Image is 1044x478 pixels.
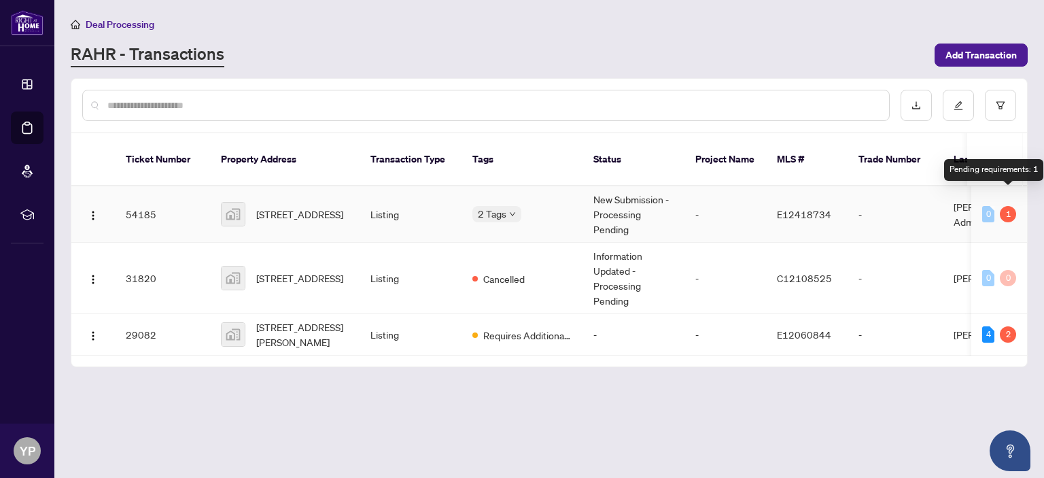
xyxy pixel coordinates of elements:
td: 54185 [115,186,210,243]
th: Tags [462,133,582,186]
span: Requires Additional Docs [483,328,572,343]
div: 1 [1000,206,1016,222]
td: - [848,243,943,314]
span: YP [20,441,35,460]
span: home [71,20,80,29]
td: 31820 [115,243,210,314]
td: - [848,186,943,243]
button: Add Transaction [935,44,1028,67]
th: Trade Number [848,133,943,186]
td: Listing [360,314,462,356]
button: Logo [82,203,104,225]
span: E12060844 [777,328,831,341]
td: - [684,314,766,356]
td: - [582,314,684,356]
div: Pending requirements: 1 [944,159,1043,181]
span: Add Transaction [945,44,1017,66]
button: Logo [82,324,104,345]
span: filter [996,101,1005,110]
button: filter [985,90,1016,121]
div: 0 [982,270,994,286]
button: edit [943,90,974,121]
span: download [911,101,921,110]
img: Logo [88,210,99,221]
span: down [509,211,516,218]
span: Deal Processing [86,18,154,31]
th: MLS # [766,133,848,186]
span: C12108525 [777,272,832,284]
div: 2 [1000,326,1016,343]
th: Ticket Number [115,133,210,186]
img: Logo [88,330,99,341]
span: 2 Tags [478,206,506,222]
td: Information Updated - Processing Pending [582,243,684,314]
td: Listing [360,186,462,243]
span: E12418734 [777,208,831,220]
span: [STREET_ADDRESS] [256,271,343,286]
img: thumbnail-img [222,203,245,226]
td: 29082 [115,314,210,356]
div: 0 [982,206,994,222]
img: thumbnail-img [222,267,245,290]
td: - [848,314,943,356]
span: Cancelled [483,271,525,286]
th: Project Name [684,133,766,186]
div: 4 [982,326,994,343]
th: Status [582,133,684,186]
button: Open asap [990,430,1030,471]
img: logo [11,10,43,35]
button: Logo [82,267,104,289]
th: Property Address [210,133,360,186]
a: RAHR - Transactions [71,43,224,67]
td: - [684,186,766,243]
span: [STREET_ADDRESS] [256,207,343,222]
span: edit [954,101,963,110]
img: thumbnail-img [222,323,245,346]
span: [STREET_ADDRESS][PERSON_NAME] [256,320,349,349]
th: Transaction Type [360,133,462,186]
td: New Submission - Processing Pending [582,186,684,243]
td: - [684,243,766,314]
td: Listing [360,243,462,314]
img: Logo [88,274,99,285]
div: 0 [1000,270,1016,286]
button: download [901,90,932,121]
